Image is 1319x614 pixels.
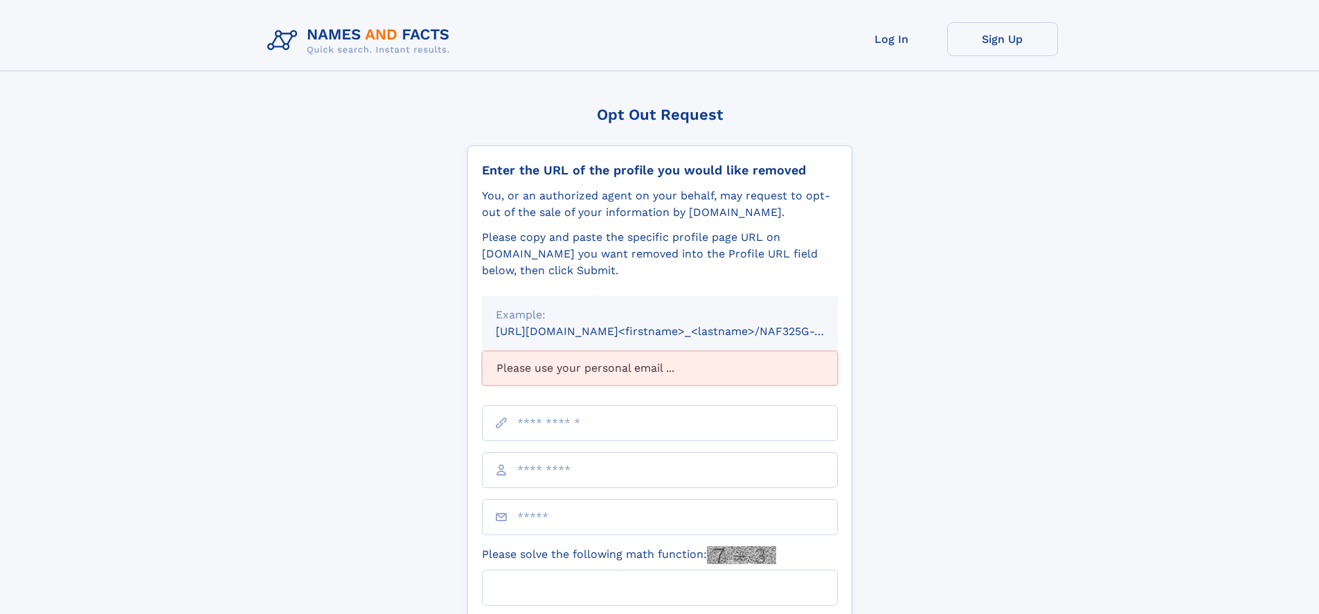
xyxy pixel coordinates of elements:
small: [URL][DOMAIN_NAME]<firstname>_<lastname>/NAF325G-xxxxxxxx [496,325,864,338]
label: Please solve the following math function: [482,546,776,564]
a: Log In [836,22,947,56]
div: Enter the URL of the profile you would like removed [482,163,838,178]
div: Please copy and paste the specific profile page URL on [DOMAIN_NAME] you want removed into the Pr... [482,229,838,279]
div: You, or an authorized agent on your behalf, may request to opt-out of the sale of your informatio... [482,188,838,221]
a: Sign Up [947,22,1058,56]
div: Opt Out Request [467,106,852,123]
div: Please use your personal email ... [482,351,838,386]
img: Logo Names and Facts [262,22,461,60]
div: Example: [496,307,824,323]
